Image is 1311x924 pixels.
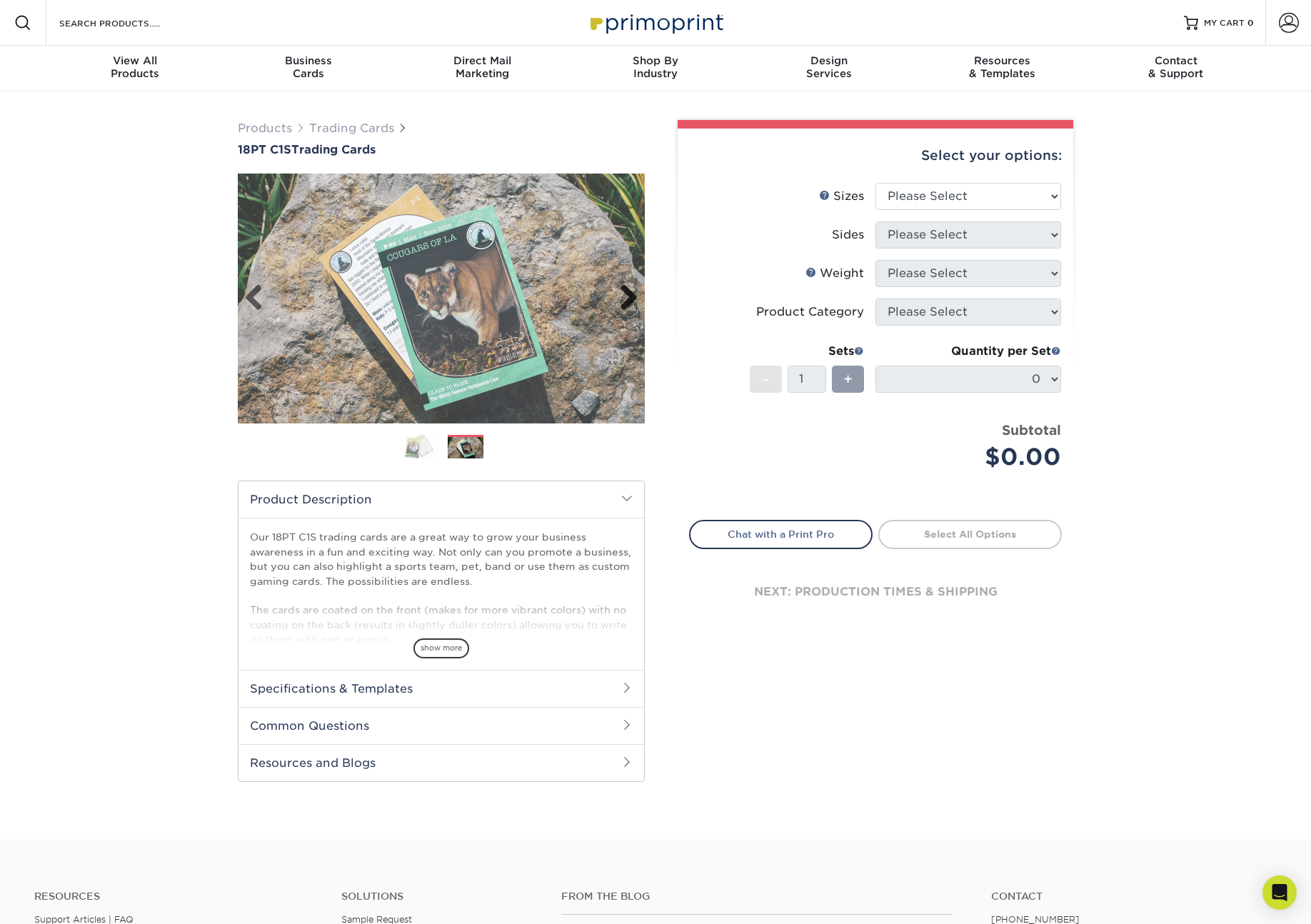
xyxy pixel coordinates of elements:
div: Sides [832,226,864,243]
span: 18PT C1S [238,143,291,156]
span: MY CART [1204,17,1245,29]
h4: Solutions [341,890,539,903]
a: Shop ByIndustry [569,46,743,91]
a: Contact [991,890,1277,903]
span: View All [49,54,222,67]
img: 18PT C1S 02 [238,174,645,423]
span: 0 [1247,18,1254,28]
div: Quantity per Set [875,343,1061,360]
h2: Specifications & Templates [238,670,644,707]
span: - [763,368,769,390]
div: $0.00 [886,440,1061,474]
a: Contact& Support [1089,46,1262,91]
span: + [843,368,853,390]
div: Industry [569,54,743,80]
h2: Common Questions [238,707,644,744]
a: Resources& Templates [915,46,1089,91]
a: Direct MailMarketing [396,46,569,91]
span: Direct Mail [396,54,569,67]
span: Resources [915,54,1089,67]
h1: Trading Cards [238,143,645,156]
div: & Templates [915,54,1089,80]
strong: Subtotal [1002,422,1061,438]
div: Select your options: [689,129,1062,183]
h2: Resources and Blogs [238,744,644,781]
div: Weight [805,265,864,282]
div: Sets [750,343,864,360]
div: Services [742,54,915,80]
h4: From the Blog [561,890,953,903]
div: Sizes [819,188,864,205]
div: Open Intercom Messenger [1262,875,1297,910]
span: Design [742,54,915,67]
span: Business [222,54,396,67]
span: Contact [1089,54,1262,67]
a: Chat with a Print Pro [689,520,873,548]
a: BusinessCards [222,46,396,91]
div: Cards [222,54,396,80]
span: Shop By [569,54,743,67]
a: Select All Options [878,520,1062,548]
img: Trading Cards 01 [400,434,436,459]
h2: Product Description [238,481,644,518]
img: Trading Cards 02 [448,437,483,459]
div: Product Category [756,303,864,321]
div: Products [49,54,222,80]
div: & Support [1089,54,1262,80]
a: DesignServices [742,46,915,91]
a: View AllProducts [49,46,222,91]
img: Primoprint [584,7,727,38]
p: Our 18PT C1S trading cards are a great way to grow your business awareness in a fun and exciting ... [250,530,633,646]
h4: Resources [34,890,320,903]
div: next: production times & shipping [689,549,1062,635]
a: Products [238,121,292,135]
span: show more [413,638,469,658]
div: Marketing [396,54,569,80]
a: 18PT C1STrading Cards [238,143,645,156]
a: Trading Cards [309,121,394,135]
input: SEARCH PRODUCTS..... [58,14,197,31]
